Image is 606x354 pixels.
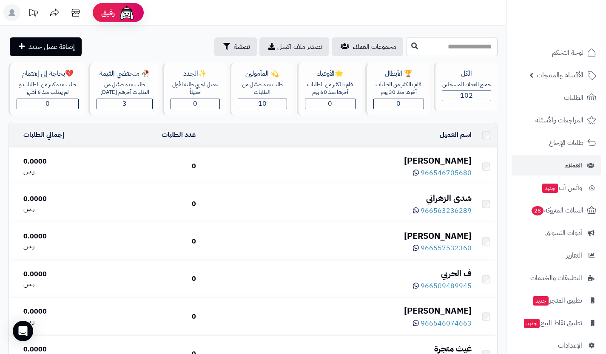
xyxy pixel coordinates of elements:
a: المراجعات والأسئلة [512,110,601,130]
span: لوحة التحكم [552,47,583,59]
span: 28 [532,206,543,215]
a: 966509489945 [413,281,472,291]
div: Open Intercom Messenger [13,321,33,341]
div: طلب عدد ضئيل من الطلبات آخرهم [DATE] [97,81,152,96]
a: الطلبات [512,88,601,108]
div: عميل اجري طلبه الأول حديثاّ [171,81,220,96]
span: 10 [258,99,267,109]
span: 966546705680 [421,168,472,178]
div: شدى الزهراني [203,192,472,204]
a: تصدير ملف اكسل [259,37,329,56]
div: 🏆 الأبطال [373,69,424,79]
a: إضافة عميل جديد [10,37,82,56]
a: 💫 المأمولينطلب عدد ضئيل من الطلبات10 [228,62,295,116]
span: تصفية [234,42,250,52]
a: الكلجميع العملاء المسجلين102 [432,62,499,116]
div: 0.0000 [23,269,93,279]
a: السلات المتروكة28 [512,200,601,221]
span: التطبيقات والخدمات [530,272,582,284]
div: 0 [99,199,196,209]
a: وآتس آبجديد [512,178,601,198]
a: أدوات التسويق [512,223,601,243]
span: جديد [533,296,549,306]
a: 966557532360 [413,243,472,253]
div: ✨الجدد [171,69,220,79]
div: 0 [99,274,196,284]
img: ai-face.png [118,4,135,21]
a: التطبيقات والخدمات [512,268,601,288]
button: تصفية [214,37,257,56]
div: طلب عدد كبير من الطلبات و لم يطلب منذ 6 أشهر [17,81,79,96]
span: 966557532360 [421,243,472,253]
div: 0 [99,237,196,246]
span: 966563236289 [421,206,472,216]
a: 🌟الأوفياءقام بالكثير من الطلبات آخرها منذ 60 يوم0 [295,62,364,116]
div: قام بالكثير من الطلبات آخرها منذ 30 يوم [373,81,424,96]
a: تحديثات المنصة [23,4,44,23]
a: لوحة التحكم [512,42,601,63]
span: 966546074663 [421,318,472,329]
span: المراجعات والأسئلة [535,114,583,126]
span: جديد [524,319,540,328]
div: ر.س [23,241,93,251]
a: طلبات الإرجاع [512,133,601,153]
div: ف الحربي [203,267,472,280]
span: جديد [542,184,558,193]
span: 0 [46,99,50,109]
a: 🏆 الأبطالقام بالكثير من الطلبات آخرها منذ 30 يوم0 [364,62,432,116]
div: 0.0000 [23,232,93,241]
span: أدوات التسويق [545,227,582,239]
a: عدد الطلبات [162,130,196,140]
span: إضافة عميل جديد [28,42,75,52]
span: الإعدادات [558,340,582,351]
span: 966509489945 [421,281,472,291]
a: مجموعات العملاء [332,37,403,56]
span: مجموعات العملاء [353,42,396,52]
div: 💔بحاجة إلى إهتمام [17,69,79,79]
a: اسم العميل [440,130,472,140]
div: جميع العملاء المسجلين [442,81,491,89]
span: 3 [122,99,127,109]
div: 0.0000 [23,194,93,204]
span: 0 [328,99,332,109]
a: إجمالي الطلبات [23,130,64,140]
div: [PERSON_NAME] [203,155,472,167]
span: تطبيق المتجر [532,295,582,306]
span: طلبات الإرجاع [549,137,583,149]
span: 102 [460,91,473,101]
div: [PERSON_NAME] [203,305,472,317]
div: ر.س [23,317,93,326]
div: 🥀 منخفضي القيمة [97,69,152,79]
span: تصدير ملف اكسل [277,42,322,52]
span: العملاء [565,159,582,171]
a: التقارير [512,245,601,266]
span: رفيق [101,8,115,18]
div: ر.س [23,167,93,176]
a: العملاء [512,155,601,176]
a: 966546705680 [413,168,472,178]
div: 0.0000 [23,307,93,317]
a: تطبيق المتجرجديد [512,290,601,311]
a: 🥀 منخفضي القيمةطلب عدد ضئيل من الطلبات آخرهم [DATE]3 [87,62,160,116]
span: السلات المتروكة [531,204,583,216]
div: [PERSON_NAME] [203,230,472,242]
div: 0 [99,161,196,171]
span: 0 [396,99,401,109]
a: تطبيق نقاط البيعجديد [512,313,601,333]
span: الأقسام والمنتجات [537,69,583,81]
span: وآتس آب [541,182,582,194]
a: 💔بحاجة إلى إهتمامطلب عدد كبير من الطلبات و لم يطلب منذ 6 أشهر0 [7,62,87,116]
span: 0 [193,99,197,109]
div: 0 [99,312,196,322]
img: logo-2.png [548,23,598,40]
div: 💫 المأمولين [238,69,287,79]
div: ر.س [23,204,93,214]
div: 0.0000 [23,157,93,167]
div: طلب عدد ضئيل من الطلبات [238,81,287,96]
span: الطلبات [564,92,583,104]
span: تطبيق نقاط البيع [523,317,582,329]
div: قام بالكثير من الطلبات آخرها منذ 60 يوم [305,81,356,96]
div: الكل [442,69,491,79]
a: 966563236289 [413,206,472,216]
div: ر.س [23,279,93,289]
